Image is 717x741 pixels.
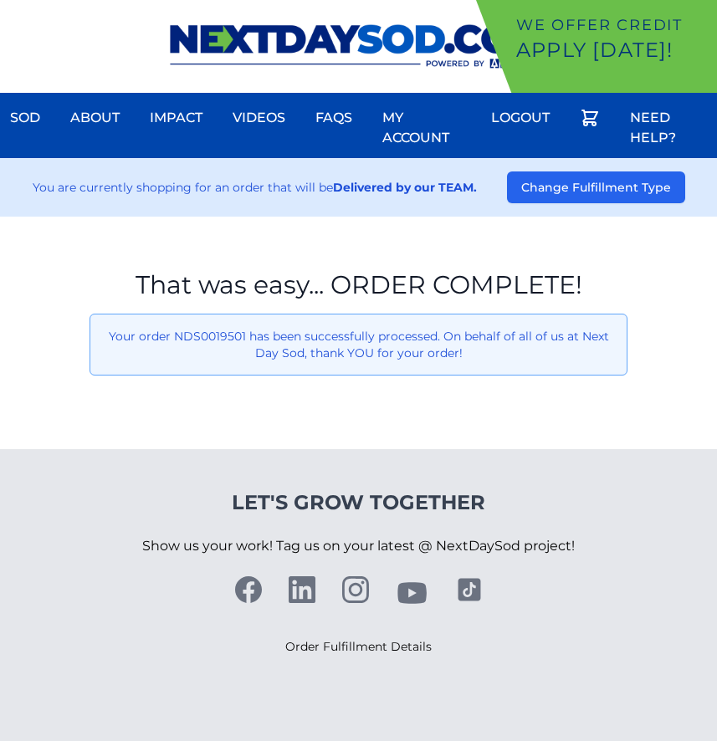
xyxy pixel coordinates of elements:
[90,270,627,300] h1: That was easy... ORDER COMPLETE!
[104,328,613,361] p: Your order NDS0019501 has been successfully processed. On behalf of all of us at Next Day Sod, th...
[516,13,710,37] p: We offer Credit
[142,489,575,516] h4: Let's Grow Together
[60,98,130,138] a: About
[140,98,213,138] a: Impact
[223,98,295,138] a: Videos
[142,516,575,576] p: Show us your work! Tag us on your latest @ NextDaySod project!
[620,98,717,158] a: Need Help?
[285,639,432,654] a: Order Fulfillment Details
[481,98,560,138] a: Logout
[333,180,477,195] strong: Delivered by our TEAM.
[507,171,685,203] button: Change Fulfillment Type
[372,98,471,158] a: My Account
[305,98,362,138] a: FAQs
[516,37,710,64] p: Apply [DATE]!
